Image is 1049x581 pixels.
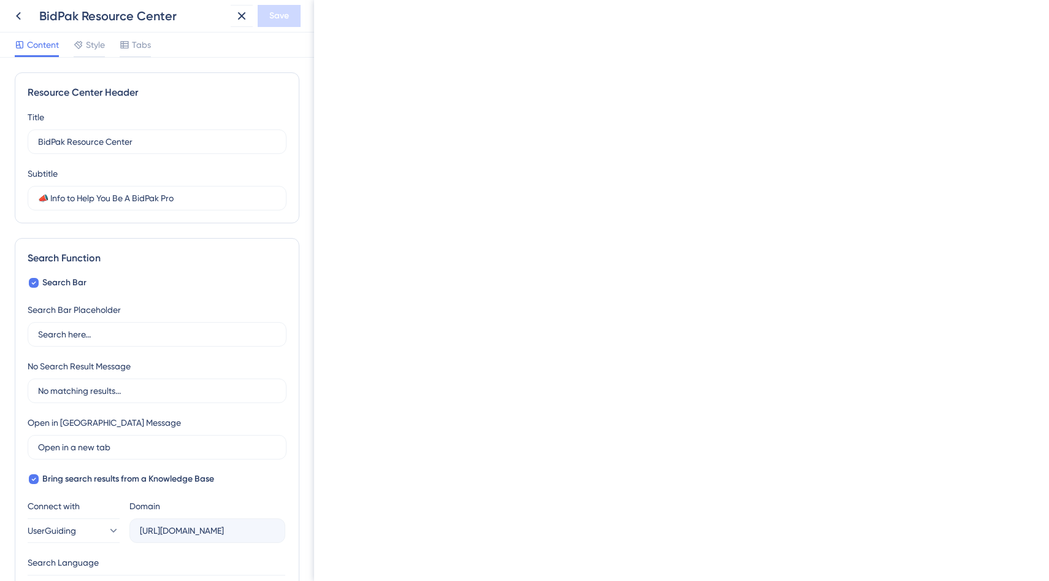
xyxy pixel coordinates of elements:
[38,384,276,398] input: No matching results...
[38,191,276,205] input: Description
[39,7,226,25] div: BidPak Resource Center
[28,302,121,317] div: Search Bar Placeholder
[86,37,105,52] span: Style
[28,555,99,570] span: Search Language
[38,135,276,148] input: Title
[28,523,76,538] span: UserGuiding
[42,472,214,487] span: Bring search results from a Knowledge Base
[28,499,120,514] div: Connect with
[38,328,276,341] input: Search here...
[42,275,86,290] span: Search Bar
[28,518,120,543] button: UserGuiding
[269,9,289,23] span: Save
[28,85,286,100] div: Resource Center Header
[132,37,151,52] span: Tabs
[140,524,275,537] input: company.help.userguiding.com
[38,441,276,454] input: Open in a new tab
[258,5,301,27] button: Save
[28,415,181,430] div: Open in [GEOGRAPHIC_DATA] Message
[28,110,44,125] div: Title
[129,499,160,514] div: Domain
[28,166,58,181] div: Subtitle
[28,359,131,374] div: No Search Result Message
[28,251,286,266] div: Search Function
[27,37,59,52] span: Content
